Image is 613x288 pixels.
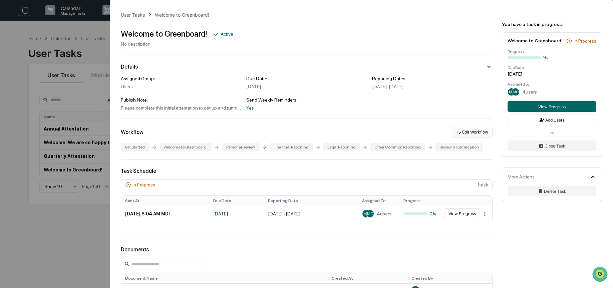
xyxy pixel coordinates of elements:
[592,266,610,284] iframe: Open customer support
[367,211,373,216] span: MC
[513,90,519,94] span: MC
[358,196,399,206] th: Assigned To
[508,131,596,135] div: or
[444,208,480,219] button: View Progress
[508,38,563,43] div: Welcome to Greenboard!
[121,179,493,190] div: 1 task
[55,84,83,91] span: Attestations
[508,82,596,87] div: Assigned to:
[508,71,596,77] div: [DATE]
[246,105,367,111] div: Yes
[4,81,46,93] a: 🖐️Preclearance
[155,12,209,18] div: Welcome to Greenboard!
[407,273,492,283] th: Created By
[7,85,12,90] div: 🖐️
[13,97,42,103] span: Data Lookup
[403,211,437,216] div: 0%
[323,143,360,151] div: Legal Reporting
[372,84,403,89] span: [DATE] - [DATE]
[13,84,43,91] span: Preclearance
[508,115,596,125] button: Add Users
[264,196,358,206] th: Reporting Date
[121,29,208,39] div: Welcome to Greenboard!
[542,55,548,60] div: 0%
[121,105,241,111] div: Please complete this initial attestation to get up and running on Greenboard.
[377,211,391,216] span: 4 users
[121,168,493,174] div: Task Schedule
[246,84,367,89] div: [DATE]
[23,51,109,58] div: Start new chat
[502,22,602,27] div: You have a task in progress:
[328,273,407,283] th: Created At
[121,64,138,70] div: Details
[132,182,155,187] div: In Progress
[66,113,81,118] span: Pylon
[435,143,483,151] div: Review & Certification
[508,101,596,112] button: View Progress
[121,84,241,89] div: Users
[121,129,143,135] div: Workflow
[522,89,537,95] span: 4 users
[121,273,328,283] th: Document Name
[508,65,596,70] div: Due Date:
[48,85,54,90] div: 🗄️
[121,143,149,151] div: Get Started
[113,53,121,61] button: Start new chat
[508,141,596,151] button: Close Task
[121,41,233,47] div: No description
[121,76,241,81] div: Assigned Group:
[121,246,493,253] div: Documents
[370,143,425,151] div: Other Common Reporting
[7,51,19,63] img: 1746055101610-c473b297-6a78-478c-a979-82029cc54cd1
[121,196,209,206] th: Sent At
[574,38,596,44] div: In Progress
[121,12,145,18] div: User Tasks
[509,90,515,94] span: MP
[23,58,84,63] div: We're available if you need us!
[246,76,367,81] div: Due Date:
[399,196,441,206] th: Progress
[222,143,259,151] div: Personal Review
[121,97,241,103] div: Publish Note:
[4,94,45,106] a: 🔎Data Lookup
[209,206,264,222] td: [DATE]
[121,206,209,222] td: [DATE] 8:04 AM MDT
[363,211,369,216] span: MP
[46,81,85,93] a: 🗄️Attestations
[508,186,596,196] button: Delete Task
[221,31,233,37] div: Active
[264,206,358,222] td: [DATE] - [DATE]
[7,97,12,103] div: 🔎
[160,143,212,151] div: Welcome to Greenboard!
[508,174,535,179] div: More Actions
[508,49,596,54] div: Progress
[47,113,81,118] a: Powered byPylon
[270,143,313,151] div: Financial Reporting
[7,14,121,25] p: How can we help?
[452,127,493,138] button: Edit Workflow
[209,196,264,206] th: Due Date
[372,76,493,81] div: Reporting Dates:
[246,97,367,103] div: Send Weekly Reminders:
